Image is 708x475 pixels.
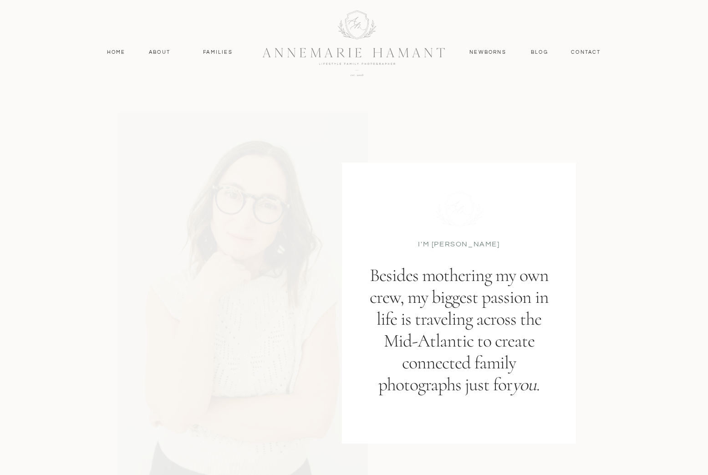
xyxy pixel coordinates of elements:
a: Blog [529,48,550,56]
h1: Besides mothering my own crew, my biggest passion in life is traveling across the Mid-Atlantic to... [369,264,550,444]
a: About [147,48,173,56]
p: I'M [PERSON_NAME] [418,239,500,248]
i: you [512,373,536,395]
a: Home [103,48,130,56]
a: contact [566,48,606,56]
a: Families [198,48,239,56]
a: Newborns [466,48,510,56]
